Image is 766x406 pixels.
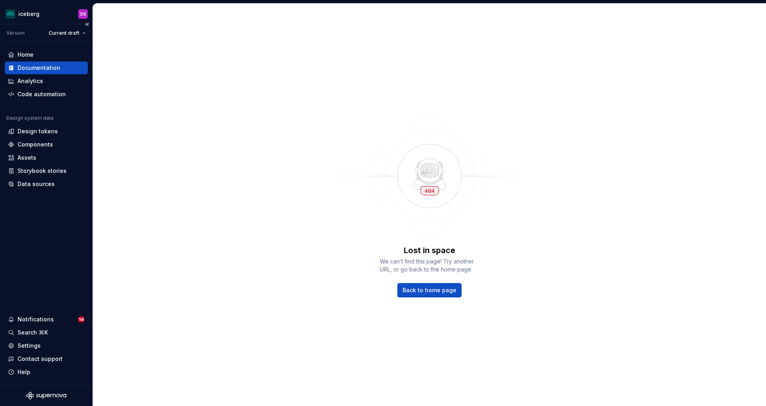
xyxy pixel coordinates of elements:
div: Documentation [18,64,60,72]
span: We can’t find this page! Try another URL, or go back to the home page. [380,257,480,273]
div: Components [18,141,53,149]
span: Current draft [49,30,79,36]
a: Assets [5,151,88,164]
button: Current draft [45,28,89,39]
a: Analytics [5,75,88,87]
button: icebergDS [2,5,91,22]
a: Settings [5,339,88,352]
a: Components [5,138,88,151]
img: 418c6d47-6da6-4103-8b13-b5999f8989a1.png [6,9,15,19]
a: Data sources [5,178,88,190]
span: 14 [78,316,85,323]
div: Design tokens [18,127,58,135]
button: Notifications14 [5,313,88,326]
a: Storybook stories [5,164,88,177]
div: Data sources [18,180,55,188]
div: DS [80,11,86,17]
a: Code automation [5,88,88,101]
div: Notifications [18,315,54,323]
a: Documentation [5,61,88,74]
div: Assets [18,154,36,162]
div: Settings [18,342,41,350]
button: Help [5,366,88,378]
div: Design system data [6,115,53,121]
a: Design tokens [5,125,88,138]
div: Version [6,30,25,36]
span: Back to home page [403,286,456,294]
a: Home [5,48,88,61]
div: Contact support [18,355,63,363]
div: Analytics [18,77,43,85]
div: Home [18,51,34,59]
button: Collapse sidebar [81,19,93,30]
button: Contact support [5,353,88,365]
div: Storybook stories [18,167,67,175]
div: iceberg [18,10,39,18]
svg: Supernova Logo [26,392,66,400]
div: Help [18,368,30,376]
p: Lost in space [404,245,455,256]
button: Search ⌘K [5,326,88,339]
div: Search ⌘K [18,329,48,337]
a: Back to home page [397,283,462,297]
div: Code automation [18,90,66,98]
